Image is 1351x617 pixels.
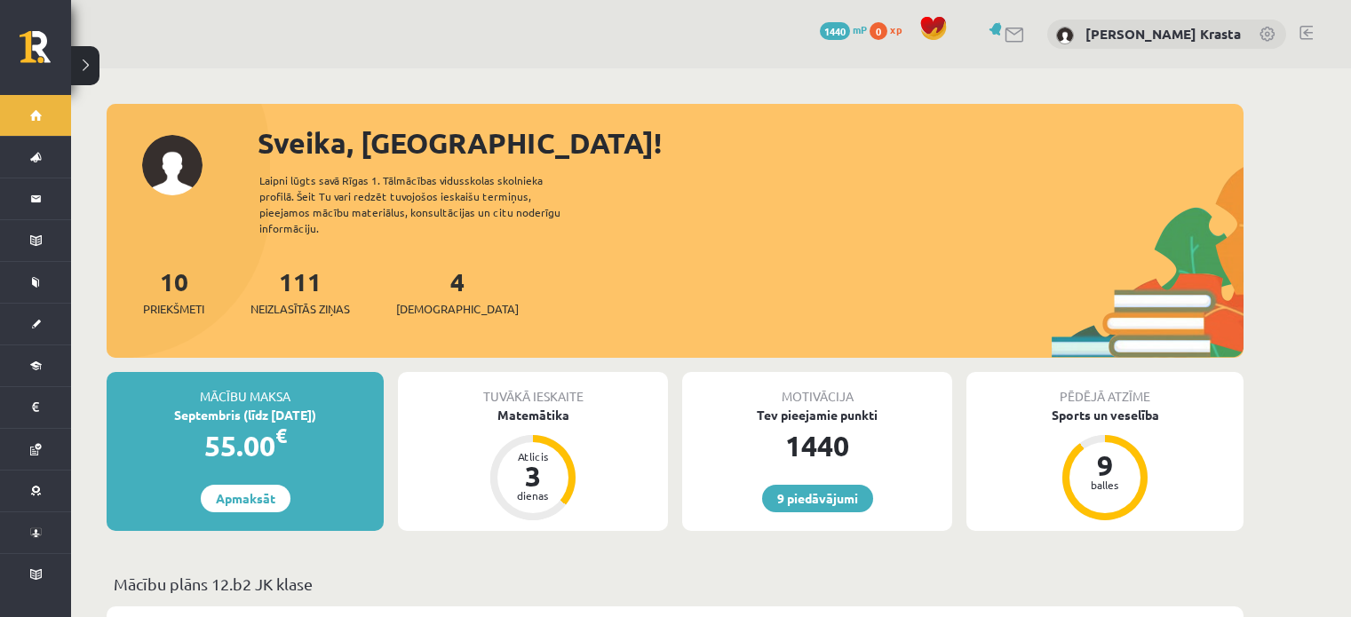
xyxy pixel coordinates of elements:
span: [DEMOGRAPHIC_DATA] [396,300,519,318]
a: 9 piedāvājumi [762,485,873,512]
a: Apmaksāt [201,485,290,512]
p: Mācību plāns 12.b2 JK klase [114,572,1236,596]
div: Mācību maksa [107,372,384,406]
div: 9 [1078,451,1132,479]
div: Tuvākā ieskaite [398,372,668,406]
span: Priekšmeti [143,300,204,318]
div: Motivācija [682,372,952,406]
span: xp [890,22,902,36]
a: 10Priekšmeti [143,265,204,318]
div: dienas [506,490,560,501]
a: 1440 mP [820,22,867,36]
div: 1440 [682,424,952,467]
div: Sveika, [GEOGRAPHIC_DATA]! [258,122,1244,164]
a: Matemātika Atlicis 3 dienas [398,406,668,523]
span: mP [853,22,867,36]
div: Pēdējā atzīme [966,372,1244,406]
div: Laipni lūgts savā Rīgas 1. Tālmācības vidusskolas skolnieka profilā. Šeit Tu vari redzēt tuvojošo... [259,172,592,236]
a: [PERSON_NAME] Krasta [1085,25,1241,43]
div: Septembris (līdz [DATE]) [107,406,384,424]
div: Atlicis [506,451,560,462]
div: Tev pieejamie punkti [682,406,952,424]
div: Matemātika [398,406,668,424]
span: Neizlasītās ziņas [250,300,350,318]
a: 111Neizlasītās ziņas [250,265,350,318]
a: Sports un veselība 9 balles [966,406,1244,523]
span: 1440 [820,22,850,40]
div: 55.00 [107,424,384,467]
span: 0 [870,22,887,40]
a: Rīgas 1. Tālmācības vidusskola [20,31,71,75]
img: Sanija Krasta [1056,27,1074,44]
div: Sports un veselība [966,406,1244,424]
span: € [275,423,287,448]
div: balles [1078,479,1132,490]
a: 4[DEMOGRAPHIC_DATA] [396,265,519,318]
a: 0 xp [870,22,910,36]
div: 3 [506,462,560,490]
